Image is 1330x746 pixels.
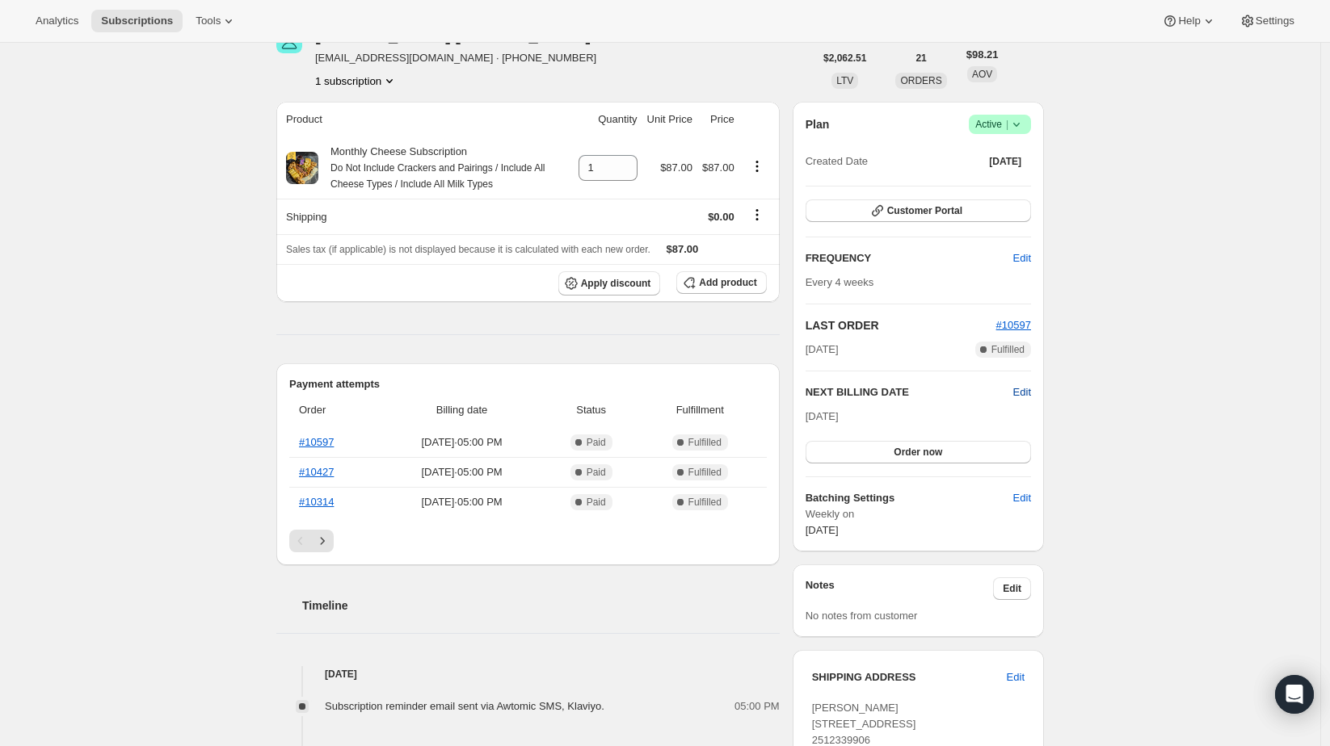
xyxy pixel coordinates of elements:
h2: Payment attempts [289,376,767,392]
span: Fulfilled [991,343,1025,356]
span: [DATE] [806,410,839,422]
span: [DATE] · 05:00 PM [385,494,540,510]
span: [EMAIL_ADDRESS][DOMAIN_NAME] · [PHONE_NUMBER] [315,50,610,66]
button: $2,062.51 [814,47,876,69]
a: #10427 [299,466,334,478]
span: Edit [1003,582,1021,595]
span: No notes from customer [806,610,918,622]
span: [DATE] [806,524,839,536]
a: #10597 [996,319,1031,331]
button: Apply discount [558,271,661,295]
nav: Pagination [289,530,767,552]
button: Subscriptions [91,10,183,32]
span: Edit [1013,490,1031,506]
button: #10597 [996,317,1031,333]
img: product img [286,152,318,184]
span: Subscriptions [101,15,173,27]
button: Settings [1230,10,1304,32]
span: Fulfilled [688,496,722,509]
span: [DATE] [989,155,1021,168]
span: Analytics [36,15,78,27]
th: Shipping [276,199,574,234]
span: | [1006,118,1008,131]
span: AOV [972,69,992,80]
h6: Batching Settings [806,490,1013,506]
span: Settings [1256,15,1294,27]
span: Apply discount [581,277,651,290]
span: Paid [587,496,606,509]
span: Billing date [385,402,540,418]
span: Fulfillment [643,402,757,418]
a: #10597 [299,436,334,448]
span: Paid [587,436,606,449]
span: Order now [894,446,942,459]
span: [PERSON_NAME] [STREET_ADDRESS] 2512339906 [812,702,916,746]
span: Help [1178,15,1200,27]
h2: LAST ORDER [806,317,996,333]
h2: FREQUENCY [806,250,1013,266]
button: Customer Portal [806,199,1031,222]
h3: SHIPPING ADDRESS [812,669,1007,685]
span: $87.00 [660,161,692,174]
th: Unit Price [642,102,697,137]
button: Edit [1013,384,1031,400]
span: $98.21 [966,47,999,63]
button: [DATE] [979,150,1031,173]
button: Next [311,530,334,552]
span: Active [975,116,1025,132]
span: $87.00 [702,161,734,174]
span: Edit [1007,669,1025,685]
div: Monthly Cheese Subscription [318,144,569,192]
span: 05:00 PM [734,698,780,715]
th: Quantity [574,102,642,137]
span: Add product [699,276,756,289]
h2: Timeline [302,597,780,614]
span: LTV [836,75,853,86]
button: Analytics [26,10,88,32]
h3: Notes [806,577,994,600]
span: Paid [587,466,606,479]
span: Created Date [806,153,868,170]
button: Product actions [315,73,398,89]
span: Status [549,402,633,418]
span: [DATE] [806,342,839,358]
span: Weekly on [806,506,1031,522]
button: Product actions [744,157,770,175]
th: Product [276,102,574,137]
span: $2,062.51 [823,52,866,65]
span: ORDERS [900,75,941,86]
small: Do Not Include Crackers and Pairings / Include All Cheese Types / Include All Milk Types [330,162,545,190]
span: 21 [915,52,926,65]
h2: NEXT BILLING DATE [806,384,1013,400]
button: Help [1152,10,1226,32]
button: 21 [906,47,936,69]
button: Tools [186,10,246,32]
span: Fulfilled [688,466,722,479]
th: Order [289,392,380,428]
span: [DATE] · 05:00 PM [385,434,540,451]
span: Fulfilled [688,436,722,449]
button: Add product [676,271,766,294]
span: Sales tax (if applicable) is not displayed because it is calculated with each new order. [286,244,650,255]
div: Open Intercom Messenger [1275,675,1314,714]
span: $87.00 [667,243,699,255]
button: Edit [1004,485,1041,511]
h2: Plan [806,116,830,132]
span: $0.00 [708,211,734,223]
a: #10314 [299,496,334,508]
span: Customer Portal [887,204,962,217]
button: Order now [806,441,1031,463]
span: Edit [1013,250,1031,266]
th: Price [697,102,739,137]
span: Tools [196,15,221,27]
h4: [DATE] [276,666,780,682]
button: Shipping actions [744,206,770,224]
span: Every 4 weeks [806,276,874,288]
span: Subscription reminder email sent via Awtomic SMS, Klaviyo. [325,700,604,712]
button: Edit [1004,245,1041,271]
button: Edit [997,664,1034,690]
button: Edit [993,577,1031,600]
div: [PERSON_NAME] [PERSON_NAME] [315,27,610,44]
